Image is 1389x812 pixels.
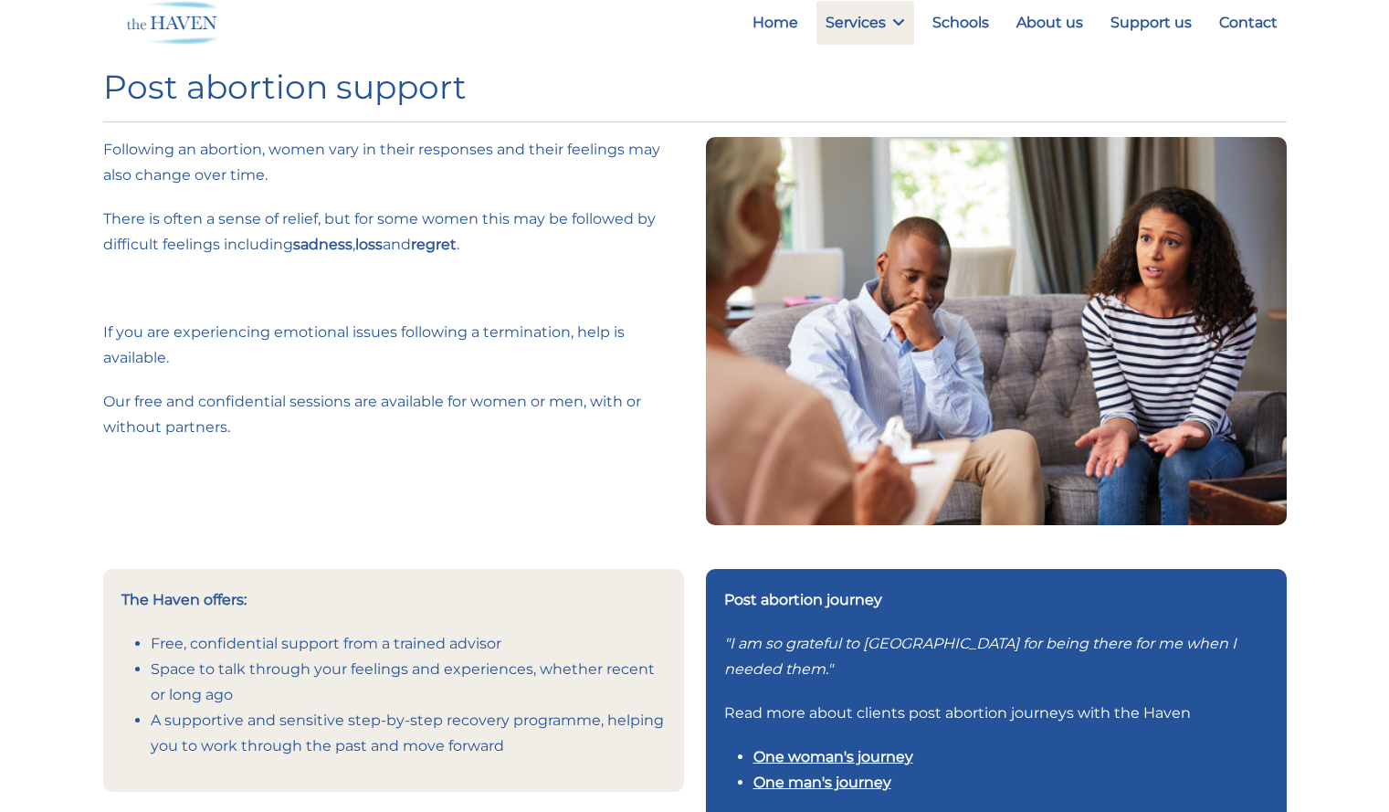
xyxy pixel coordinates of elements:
[724,701,1268,726] p: Read more about clients post abortion journeys with the Haven
[151,631,666,657] li: Free, confidential support from a trained advisor
[103,206,684,258] p: There is often a sense of relief, but for some women this may be followed by difficult feelings i...
[151,708,666,759] li: A supportive and sensitive step-by-step recovery programme, helping you to work through the past ...
[753,774,891,791] a: One man's journey
[724,631,1268,682] p: "I am so grateful to [GEOGRAPHIC_DATA] for being there for me when I needed them."
[923,1,998,45] a: Schools
[724,591,882,608] strong: Post abortion journey
[816,1,914,45] a: Services
[103,137,684,188] p: Following an abortion, women vary in their responses and their feelings may also change over time.
[706,137,1287,524] img: Young couple in crisis trying solve problem during counselling
[1210,1,1287,45] a: Contact
[1101,1,1201,45] a: Support us
[103,320,684,371] p: If you are experiencing emotional issues following a termination, help is available.
[1007,1,1092,45] a: About us
[103,389,684,440] p: Our free and confidential sessions are available for women or men, with or without partners.
[151,657,666,708] li: Space to talk through your feelings and experiences, whether recent or long ago
[293,236,353,253] strong: sadness
[103,68,1287,107] h1: Post abortion support
[753,748,913,765] a: One woman's journey
[355,236,383,253] strong: loss
[411,236,457,253] strong: regret
[743,1,807,45] a: Home
[121,591,247,608] strong: The Haven offers:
